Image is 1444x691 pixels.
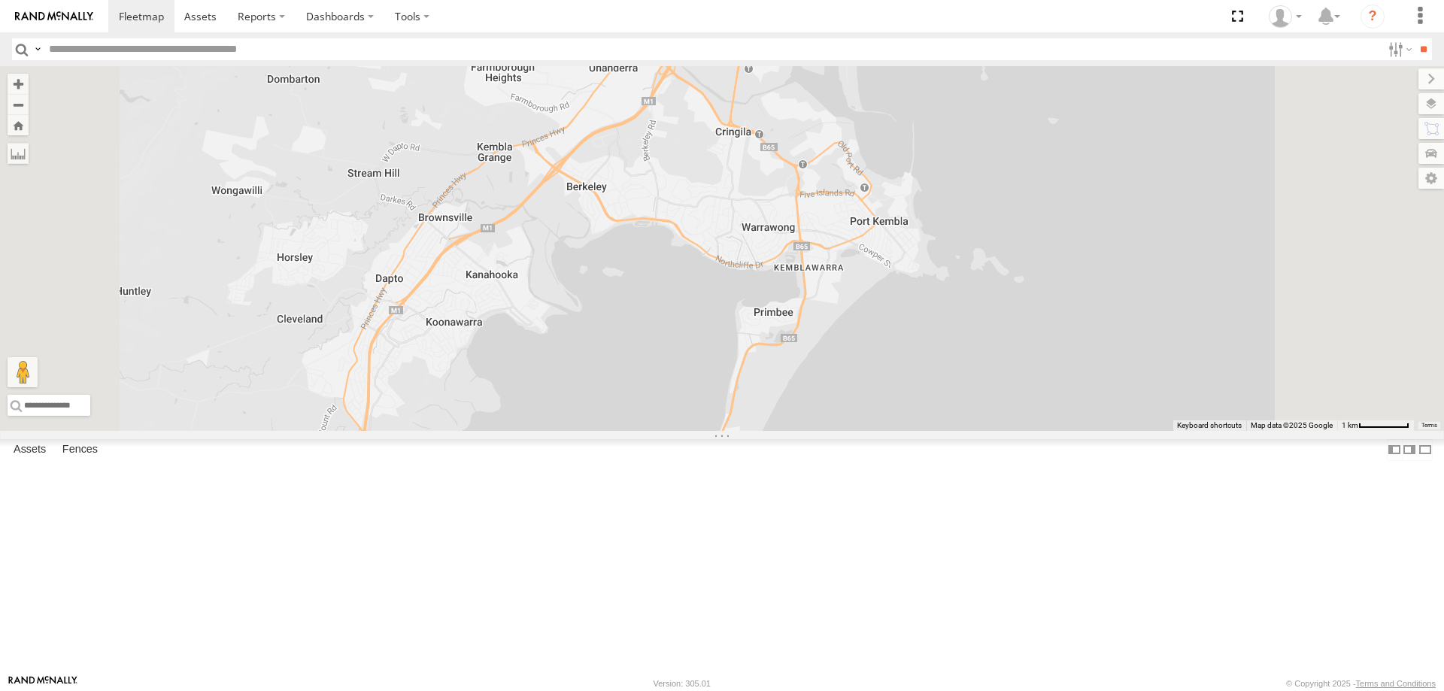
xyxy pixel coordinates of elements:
button: Keyboard shortcuts [1177,420,1242,431]
label: Map Settings [1418,168,1444,189]
div: Tye Clark [1263,5,1307,28]
div: Version: 305.01 [654,679,711,688]
label: Fences [55,439,105,460]
label: Measure [8,143,29,164]
div: © Copyright 2025 - [1286,679,1436,688]
button: Zoom out [8,94,29,115]
button: Drag Pegman onto the map to open Street View [8,357,38,387]
label: Dock Summary Table to the Right [1402,439,1417,461]
button: Zoom in [8,74,29,94]
button: Zoom Home [8,115,29,135]
label: Assets [6,439,53,460]
button: Map Scale: 1 km per 64 pixels [1337,420,1414,431]
label: Dock Summary Table to the Left [1387,439,1402,461]
img: rand-logo.svg [15,11,93,22]
span: Map data ©2025 Google [1251,421,1333,429]
a: Terms and Conditions [1356,679,1436,688]
label: Hide Summary Table [1418,439,1433,461]
a: Visit our Website [8,676,77,691]
i: ? [1361,5,1385,29]
label: Search Filter Options [1382,38,1415,60]
span: 1 km [1342,421,1358,429]
a: Terms [1421,423,1437,429]
label: Search Query [32,38,44,60]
